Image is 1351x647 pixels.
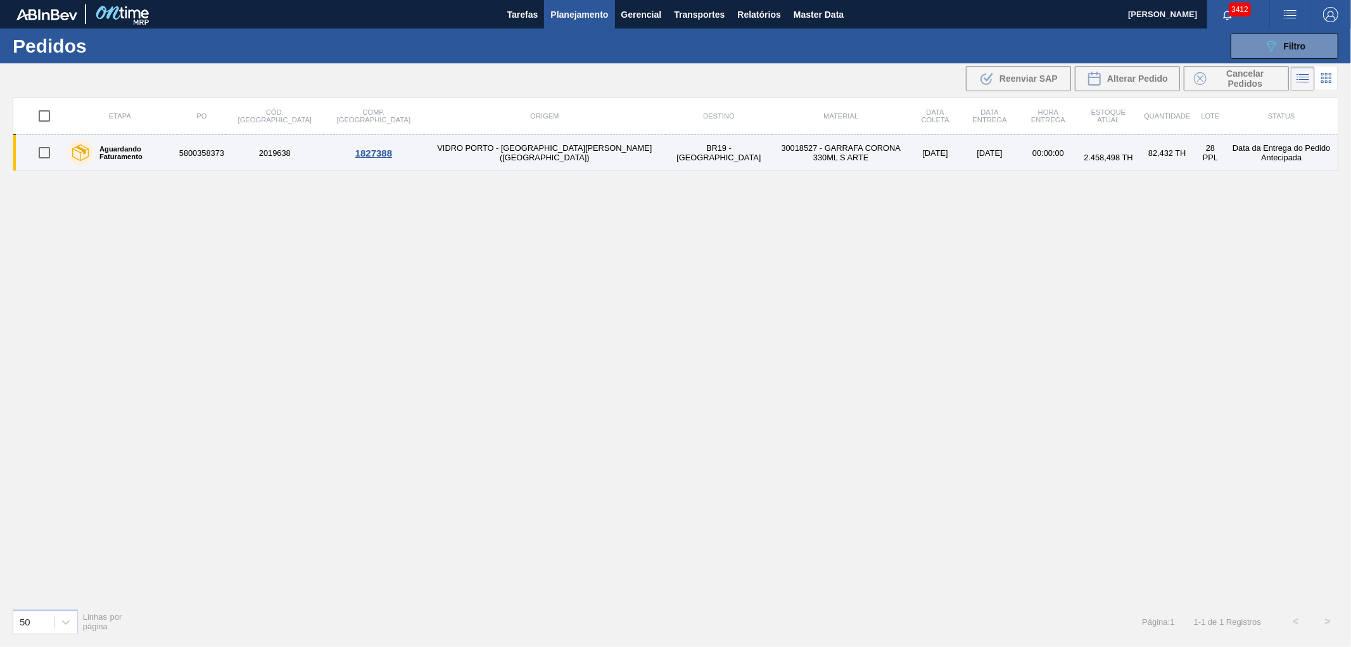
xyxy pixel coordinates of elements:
span: 1 - 1 de 1 Registros [1194,617,1261,627]
span: 3412 [1229,3,1251,16]
span: Master Data [794,7,844,22]
div: Alterar Pedido [1075,66,1180,91]
div: Cancelar Pedidos em Massa [1184,66,1289,91]
button: Filtro [1231,34,1338,59]
span: Comp. [GEOGRAPHIC_DATA] [337,108,410,124]
td: [DATE] [910,135,961,171]
td: 30018527 - GARRAFA CORONA 330ML S ARTE [772,135,910,171]
td: 00:00:00 [1018,135,1078,171]
div: 50 [20,617,30,627]
span: Hora Entrega [1031,108,1065,124]
span: Origem [530,112,559,120]
td: [DATE] [961,135,1018,171]
td: 28 PPL [1196,135,1226,171]
span: Tarefas [507,7,538,22]
span: Página : 1 [1142,617,1174,627]
span: Quantidade [1144,112,1190,120]
td: 2019638 [226,135,324,171]
td: VIDRO PORTO - [GEOGRAPHIC_DATA][PERSON_NAME] ([GEOGRAPHIC_DATA]) [424,135,665,171]
button: < [1280,606,1312,637]
span: Reenviar SAP [999,74,1058,84]
div: Visão em Lista [1291,67,1315,91]
span: Data coleta [922,108,949,124]
span: Relatórios [737,7,780,22]
span: Planejamento [550,7,608,22]
span: Alterar Pedido [1107,74,1168,84]
img: userActions [1283,7,1298,22]
span: Cód. [GEOGRAPHIC_DATA] [238,108,312,124]
div: Reenviar SAP [966,66,1071,91]
span: Material [823,112,858,120]
span: Lote [1201,112,1219,120]
img: TNhmsLtSVTkK8tSr43FrP2fwEKptu5GPRR3wAAAABJRU5ErkJggg== [16,9,77,20]
a: Aguardando Faturamento58003583732019638VIDRO PORTO - [GEOGRAPHIC_DATA][PERSON_NAME] ([GEOGRAPHIC_... [13,135,1338,171]
span: Gerencial [621,7,662,22]
td: 5800358373 [177,135,226,171]
span: Linhas por página [83,612,122,631]
h1: Pedidos [13,39,205,53]
td: BR19 - [GEOGRAPHIC_DATA] [666,135,773,171]
span: Transportes [674,7,725,22]
td: Data da Entrega do Pedido Antecipada [1226,135,1338,171]
div: Visão em Cards [1315,67,1338,91]
span: PO [196,112,206,120]
span: Destino [703,112,735,120]
td: 82,432 TH [1139,135,1195,171]
span: Data entrega [973,108,1007,124]
button: Cancelar Pedidos [1184,66,1289,91]
span: Estoque atual [1091,108,1126,124]
div: 1827388 [326,148,422,158]
span: Etapa [109,112,131,120]
button: Notificações [1207,6,1248,23]
span: Filtro [1284,41,1306,51]
span: Cancelar Pedidos [1212,68,1279,89]
label: Aguardando Faturamento [93,145,172,160]
span: Status [1268,112,1295,120]
img: Logout [1323,7,1338,22]
button: > [1312,606,1343,637]
span: 2.458,498 TH [1084,153,1132,162]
